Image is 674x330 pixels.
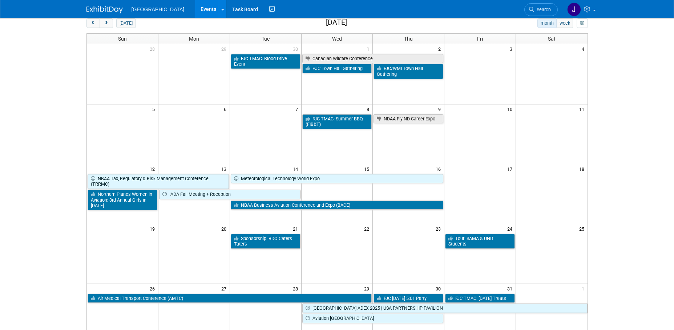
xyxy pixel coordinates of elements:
span: 26 [149,284,158,293]
a: Canadian Wildfire Conference [302,54,444,63]
a: FJC TMAC: Blood Drive Event [231,54,300,69]
span: 17 [506,164,516,173]
span: 22 [363,224,372,233]
span: 27 [221,284,230,293]
span: 16 [435,164,444,173]
span: Tue [262,36,270,42]
img: Jessica Belcher [567,3,581,16]
button: week [556,18,573,28]
a: FJC/WMI Town Hall Gathering [374,64,443,79]
a: NDAA Fly-ND Career Expo [374,114,443,124]
span: 12 [149,164,158,173]
button: [DATE] [116,18,136,28]
a: Aviation [GEOGRAPHIC_DATA] [302,314,444,323]
a: Sponsorship: RDO Caters Taters [231,234,300,249]
span: 7 [295,104,301,114]
span: 10 [506,104,516,114]
span: 1 [366,44,372,53]
span: Sat [548,36,556,42]
span: Mon [189,36,199,42]
a: FJC TMAC: Summer BBQ (FIB&T) [302,114,372,129]
span: 25 [578,224,588,233]
span: 2 [437,44,444,53]
a: IADA Fall Meeting + Reception [159,190,300,199]
span: 28 [292,284,301,293]
button: month [537,18,557,28]
a: [GEOGRAPHIC_DATA] ADEX 2025 | USA PARTNERSHIP PAVILION [302,304,588,313]
span: 8 [366,104,372,114]
a: Meteorological Technology World Expo [231,174,444,183]
span: 5 [152,104,158,114]
span: Sun [118,36,127,42]
span: 13 [221,164,230,173]
a: PJC Town Hall Gathering [302,64,372,73]
span: 29 [221,44,230,53]
span: 18 [578,164,588,173]
span: 3 [509,44,516,53]
span: 4 [581,44,588,53]
a: Air Medical Transport Conference (AMTC) [88,294,372,303]
h2: [DATE] [326,18,347,26]
img: ExhibitDay [86,6,123,13]
span: 19 [149,224,158,233]
span: 23 [435,224,444,233]
span: 20 [221,224,230,233]
span: 29 [363,284,372,293]
span: 1 [581,284,588,293]
a: Search [524,3,558,16]
span: 6 [223,104,230,114]
button: myCustomButton [577,18,588,28]
a: Tour: SAMA & UND Students [445,234,515,249]
button: next [100,18,113,28]
span: 30 [435,284,444,293]
a: FJC TMAC: [DATE] Treats [445,294,515,303]
span: 15 [363,164,372,173]
span: 30 [292,44,301,53]
span: 28 [149,44,158,53]
span: Thu [404,36,413,42]
span: Wed [332,36,342,42]
span: 21 [292,224,301,233]
span: 14 [292,164,301,173]
a: Northern Planes Women in Aviation: 3rd Annual Girls in [DATE] [88,190,157,210]
span: 24 [506,224,516,233]
a: FJC [DATE] 5:01 Party [374,294,443,303]
a: NBAA Business Aviation Conference and Expo (BACE) [231,201,444,210]
button: prev [86,18,100,28]
span: 9 [437,104,444,114]
i: Personalize Calendar [580,21,585,26]
span: 11 [578,104,588,114]
a: NBAA Tax, Regulatory & Risk Management Conference (TRRMC) [88,174,229,189]
span: [GEOGRAPHIC_DATA] [132,7,185,12]
span: 31 [506,284,516,293]
span: Fri [477,36,483,42]
span: Search [534,7,551,12]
